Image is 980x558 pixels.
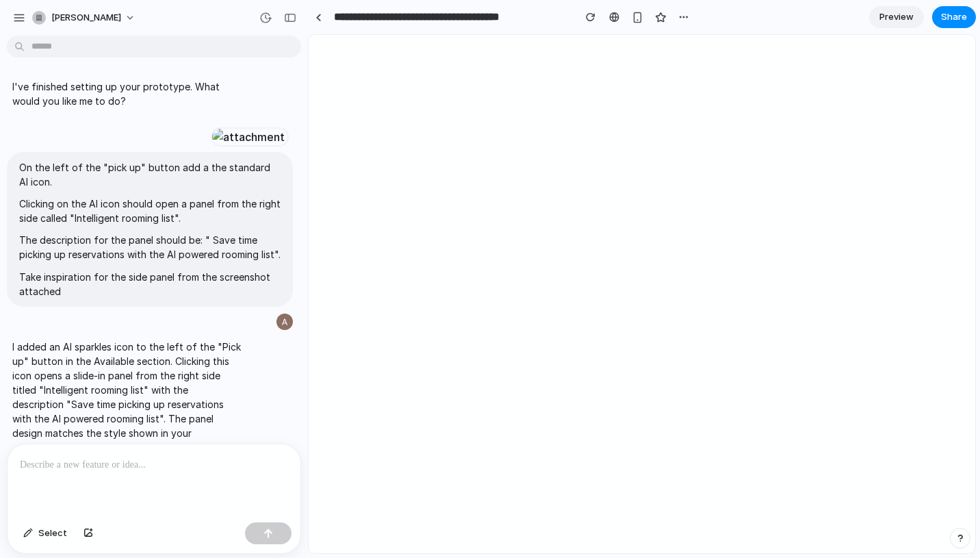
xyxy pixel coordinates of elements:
[932,6,976,28] button: Share
[19,233,281,262] p: The description for the panel should be: " Save time picking up reservations with the AI powered ...
[19,160,281,189] p: On the left of the "pick up" button add a the standard AI icon.
[27,7,142,29] button: [PERSON_NAME]
[51,11,121,25] span: [PERSON_NAME]
[38,527,67,540] span: Select
[12,340,241,469] p: I added an AI sparkles icon to the left of the "Pick up" button in the Available section. Clickin...
[12,79,241,108] p: I've finished setting up your prototype. What would you like me to do?
[19,270,281,299] p: Take inspiration for the side panel from the screenshot attached
[941,10,967,24] span: Share
[879,10,914,24] span: Preview
[869,6,924,28] a: Preview
[19,196,281,225] p: Clicking on the AI icon should open a panel from the right side called "Intelligent rooming list".
[16,522,74,544] button: Select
